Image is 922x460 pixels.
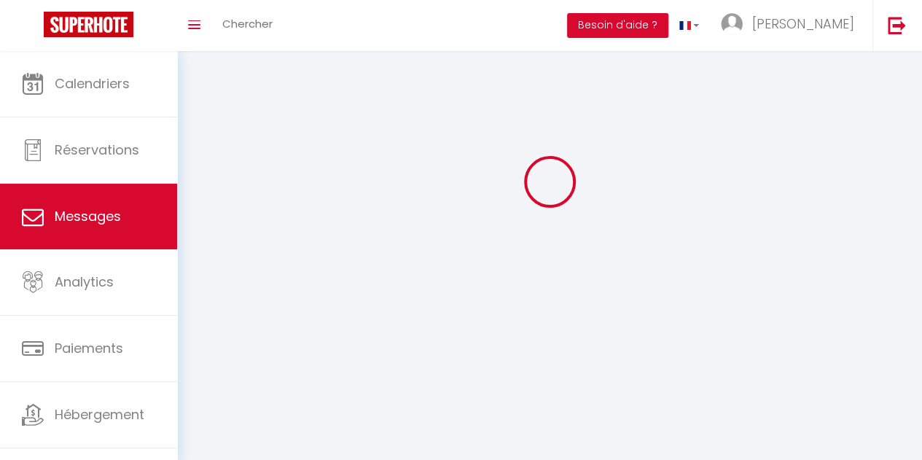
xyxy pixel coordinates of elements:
span: [PERSON_NAME] [752,15,854,33]
span: Analytics [55,273,114,291]
img: Super Booking [44,12,133,37]
span: Paiements [55,339,123,357]
span: Réservations [55,141,139,159]
button: Besoin d'aide ? [567,13,668,38]
img: ... [721,13,743,35]
span: Calendriers [55,74,130,93]
span: Chercher [222,16,273,31]
span: Messages [55,207,121,225]
span: Hébergement [55,405,144,424]
img: logout [888,16,906,34]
